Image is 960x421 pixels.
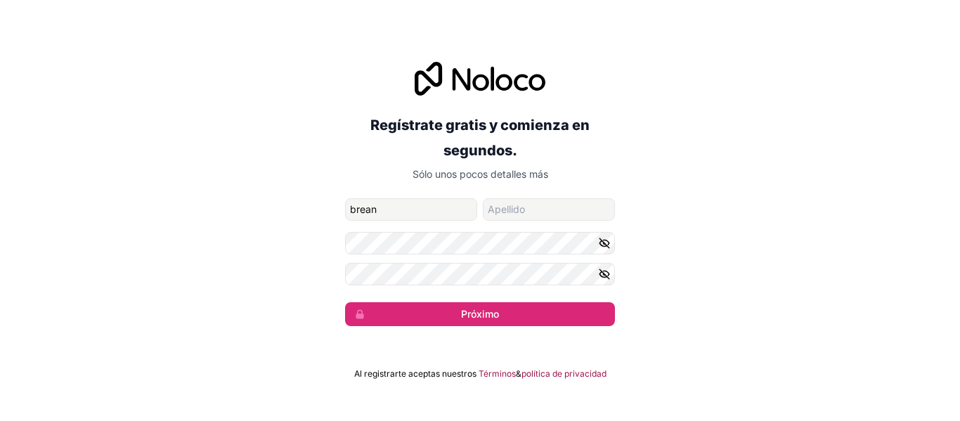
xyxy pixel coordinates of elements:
font: política de privacidad [521,368,607,379]
a: política de privacidad [521,368,607,380]
input: Contraseña [345,232,615,254]
font: Regístrate gratis y comienza en segundos. [370,117,590,159]
input: Confirmar Contraseña [345,263,615,285]
font: Próximo [461,308,499,320]
font: Sólo unos pocos detalles más [413,168,548,180]
font: & [516,368,521,379]
button: Próximo [345,302,615,326]
input: nombre de pila [345,198,477,221]
font: Términos [479,368,516,379]
a: Términos [479,368,516,380]
font: Al registrarte aceptas nuestros [354,368,476,379]
input: apellido [483,198,615,221]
